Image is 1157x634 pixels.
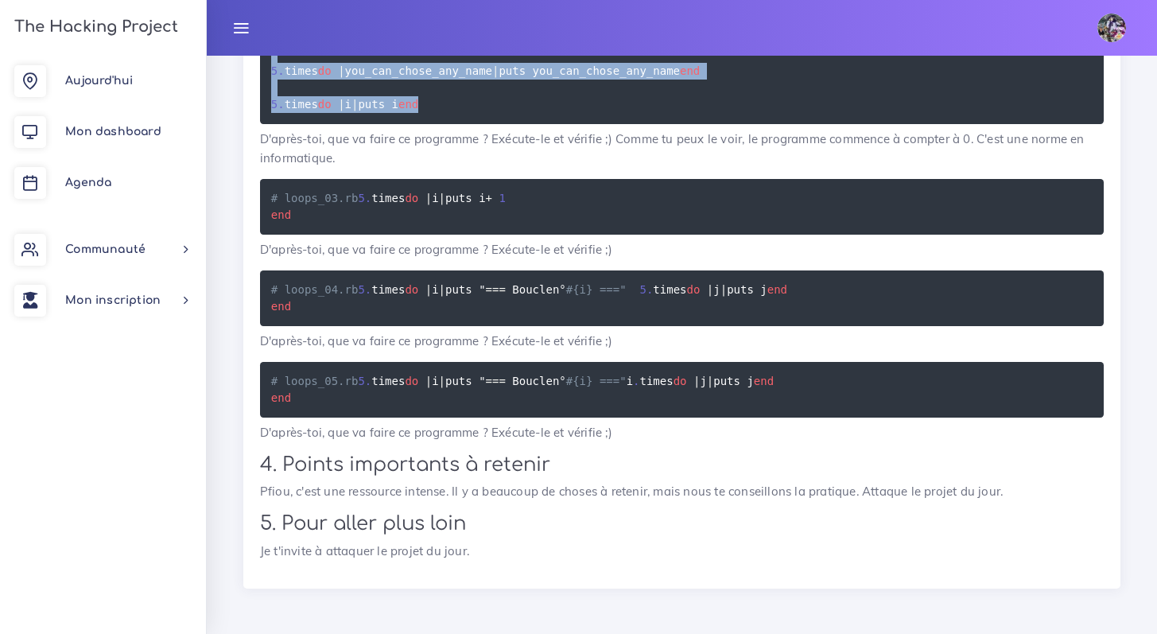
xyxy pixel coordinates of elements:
[439,192,445,204] span: |
[499,283,505,296] span: =
[492,64,499,77] span: |
[439,283,445,296] span: |
[271,281,794,315] code: times i puts " n° times j puts j
[278,98,284,111] span: .
[646,283,653,296] span: .
[318,64,332,77] span: do
[674,375,687,387] span: do
[707,375,713,387] span: |
[65,177,111,189] span: Agenda
[65,75,133,87] span: Aujourd'hui
[365,192,371,204] span: .
[707,283,713,296] span: |
[338,64,344,77] span: |
[271,283,359,296] span: # loops_04.rb
[351,98,358,111] span: |
[767,283,787,296] span: end
[260,453,1104,476] h2: 4. Points importants à retenir
[633,375,639,387] span: .
[499,192,505,204] span: 1
[65,294,161,306] span: Mon inscription
[65,243,146,255] span: Communauté
[425,283,432,296] span: |
[318,98,332,111] span: do
[65,126,161,138] span: Mon dashboard
[486,283,499,296] span: ==
[486,375,499,387] span: ==
[425,375,432,387] span: |
[260,130,1104,168] p: D'après-toi, que va faire ce programme ? Exécute-le et vérifie ;) Comme tu peux le voir, le progr...
[271,372,781,406] code: times i puts " n° i times j puts j
[1097,14,1126,42] img: eg54bupqcshyolnhdacp.jpg
[271,375,359,387] span: # loops_05.rb
[754,375,774,387] span: end
[260,482,1104,501] p: Pfiou, c'est une ressource intense. Il y a beaucoup de choses à retenir, mais nous te conseillons...
[271,208,291,221] span: end
[271,189,506,224] code: times i puts i
[499,375,505,387] span: =
[365,375,371,387] span: .
[486,192,492,204] span: +
[271,391,291,404] span: end
[405,375,418,387] span: do
[260,332,1104,351] p: D'après-toi, que va faire ce programme ? Exécute-le et vérifie ;)
[271,29,701,113] code: times index puts index times you_can_chose_any_name puts you_can_chose_any_name times i puts i
[278,64,284,77] span: .
[358,192,364,204] span: 5
[260,542,1104,561] p: Je t'invite à attaquer le projet du jour.
[405,192,418,204] span: do
[10,18,178,36] h3: The Hacking Project
[271,64,278,77] span: 5
[687,283,701,296] span: do
[271,300,291,313] span: end
[365,283,371,296] span: .
[358,375,364,387] span: 5
[693,375,700,387] span: |
[271,98,278,111] span: 5
[260,423,1104,442] p: D'après-toi, que va faire ce programme ? Exécute-le et vérifie ;)
[566,375,627,387] span: #{i} ==="
[512,283,553,296] span: Boucle
[720,283,727,296] span: |
[358,283,364,296] span: 5
[260,240,1104,259] p: D'après-toi, que va faire ce programme ? Exécute-le et vérifie ;)
[405,283,418,296] span: do
[338,98,344,111] span: |
[639,283,646,296] span: 5
[271,192,359,204] span: # loops_03.rb
[512,375,553,387] span: Boucle
[566,283,627,296] span: #{i} ==="
[439,375,445,387] span: |
[260,512,1104,535] h2: 5. Pour aller plus loin
[680,64,700,77] span: end
[398,98,418,111] span: end
[425,192,432,204] span: |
